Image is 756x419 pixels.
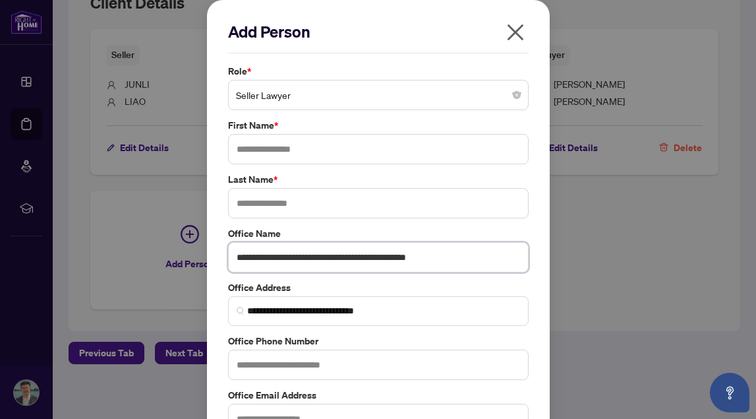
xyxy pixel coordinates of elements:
[237,307,245,315] img: search_icon
[228,388,529,403] label: Office Email Address
[228,172,529,187] label: Last Name
[228,280,529,295] label: Office Address
[228,21,529,42] h2: Add Person
[228,226,529,241] label: Office Name
[228,118,529,133] label: First Name
[710,373,749,412] button: Open asap
[236,82,521,108] span: Seller Lawyer
[228,334,529,348] label: Office Phone Number
[505,22,526,43] span: close
[228,64,529,79] label: Role
[513,91,521,99] span: close-circle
